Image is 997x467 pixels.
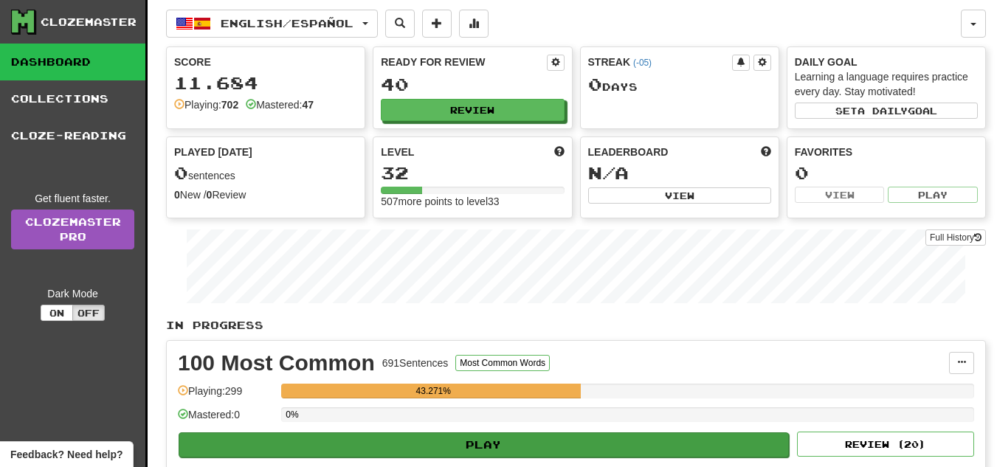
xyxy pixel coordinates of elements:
div: Favorites [795,145,978,159]
button: Add sentence to collection [422,10,452,38]
div: New / Review [174,187,357,202]
span: Level [381,145,414,159]
button: More stats [459,10,489,38]
div: 691 Sentences [382,356,449,370]
div: Dark Mode [11,286,134,301]
button: Off [72,305,105,321]
div: Playing: 299 [178,384,274,408]
div: Mastered: [246,97,314,112]
div: 43.271% [286,384,581,398]
span: 0 [588,74,602,94]
span: N/A [588,162,629,183]
button: Play [179,432,789,457]
button: Seta dailygoal [795,103,978,119]
a: ClozemasterPro [11,210,134,249]
div: 507 more points to level 33 [381,194,564,209]
div: Score [174,55,357,69]
strong: 702 [221,99,238,111]
p: In Progress [166,318,986,333]
div: Ready for Review [381,55,546,69]
span: Leaderboard [588,145,669,159]
button: Review (20) [797,432,974,457]
button: Review [381,99,564,121]
div: Day s [588,75,771,94]
div: 0 [795,164,978,182]
button: On [41,305,73,321]
strong: 0 [207,189,213,201]
button: View [795,187,885,203]
div: 32 [381,164,564,182]
div: Clozemaster [41,15,137,30]
span: Played [DATE] [174,145,252,159]
span: Score more points to level up [554,145,565,159]
div: Streak [588,55,732,69]
span: English / Español [221,17,353,30]
div: Daily Goal [795,55,978,69]
div: 11.684 [174,74,357,92]
button: Search sentences [385,10,415,38]
div: sentences [174,164,357,183]
span: a daily [858,105,908,116]
div: Mastered: 0 [178,407,274,432]
strong: 47 [302,99,314,111]
span: This week in points, UTC [761,145,771,159]
span: Open feedback widget [10,447,123,462]
div: Learning a language requires practice every day. Stay motivated! [795,69,978,99]
div: 40 [381,75,564,94]
div: Playing: [174,97,238,112]
strong: 0 [174,189,180,201]
button: View [588,187,771,204]
button: Most Common Words [455,355,550,371]
button: Play [888,187,978,203]
button: Full History [925,229,986,246]
div: Get fluent faster. [11,191,134,206]
span: 0 [174,162,188,183]
button: English/Español [166,10,378,38]
a: (-05) [633,58,652,68]
div: 100 Most Common [178,352,375,374]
